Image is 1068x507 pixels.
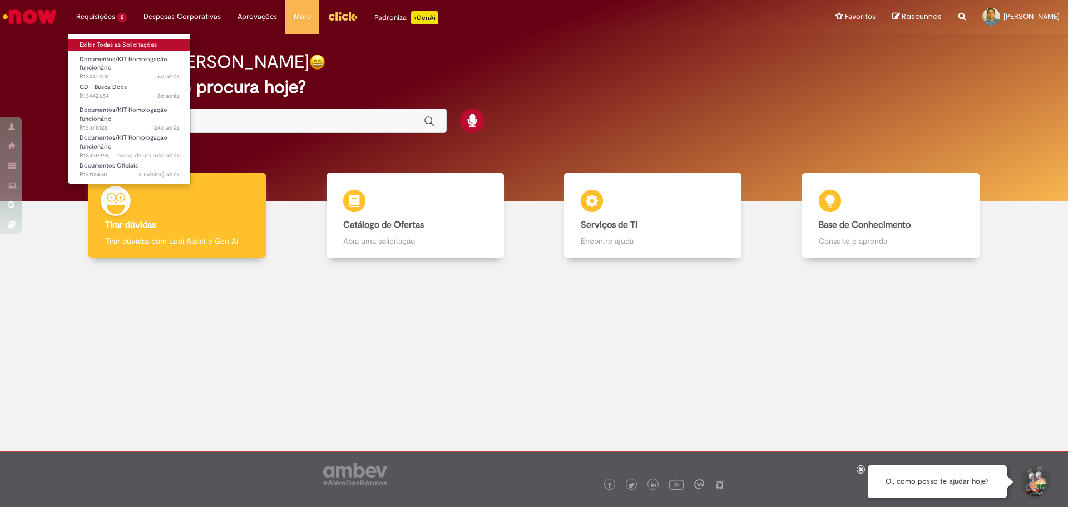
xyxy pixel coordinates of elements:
[902,11,942,22] span: Rascunhos
[80,151,180,160] span: R13330968
[651,482,656,489] img: logo_footer_linkedin.png
[96,77,972,97] h2: O que você procura hoje?
[343,219,424,230] b: Catálogo de Ofertas
[105,219,156,230] b: Tirar dúvidas
[68,39,191,51] a: Exibir Todas as Solicitações
[117,151,180,160] time: 28/07/2025 18:12:54
[117,151,180,160] span: cerca de um mês atrás
[117,13,127,22] span: 5
[669,477,684,491] img: logo_footer_youtube.png
[374,11,438,24] div: Padroniza
[892,12,942,22] a: Rascunhos
[845,11,876,22] span: Favoritos
[157,72,180,81] span: 6d atrás
[772,173,1010,258] a: Base de Conhecimento Consulte e aprenda
[68,160,191,180] a: Aberto R13112450 : Documentos Oficiais
[76,11,115,22] span: Requisições
[80,134,167,151] span: Documentos/KIT Homologação funcionário
[1018,465,1051,499] button: Iniciar Conversa de Suporte
[139,170,180,179] span: 3 mês(es) atrás
[157,92,180,100] time: 25/08/2025 07:02:38
[819,235,963,247] p: Consulte e aprenda
[581,219,637,230] b: Serviços de TI
[309,54,325,70] img: happy-face.png
[296,173,535,258] a: Catálogo de Ofertas Abra uma solicitação
[80,170,180,179] span: R13112450
[68,81,191,102] a: Aberto R13442654 : GD - Busca Docs
[154,124,180,132] time: 08/08/2025 08:53:10
[328,8,358,24] img: click_logo_yellow_360x200.png
[80,92,180,101] span: R13442654
[629,483,634,488] img: logo_footer_twitter.png
[68,104,191,128] a: Aberto R13378128 : Documentos/KIT Homologação funcionário
[581,235,725,247] p: Encontre ajuda
[294,11,311,22] span: More
[68,132,191,156] a: Aberto R13330968 : Documentos/KIT Homologação funcionário
[80,106,167,123] span: Documentos/KIT Homologação funcionário
[1,6,58,28] img: ServiceNow
[868,465,1007,498] div: Oi, como posso te ajudar hoje?
[139,170,180,179] time: 30/05/2025 07:57:47
[96,52,309,72] h2: Bom dia, [PERSON_NAME]
[1003,12,1060,21] span: [PERSON_NAME]
[238,11,277,22] span: Aprovações
[323,463,387,485] img: logo_footer_ambev_rotulo_gray.png
[68,53,191,77] a: Aberto R13447002 : Documentos/KIT Homologação funcionário
[694,479,704,489] img: logo_footer_workplace.png
[819,219,911,230] b: Base de Conhecimento
[154,124,180,132] span: 24d atrás
[607,483,612,488] img: logo_footer_facebook.png
[157,72,180,81] time: 26/08/2025 08:32:19
[68,33,191,184] ul: Requisições
[157,92,180,100] span: 8d atrás
[411,11,438,24] p: +GenAi
[534,173,772,258] a: Serviços de TI Encontre ajuda
[80,72,180,81] span: R13447002
[58,173,296,258] a: Tirar dúvidas Tirar dúvidas com Lupi Assist e Gen Ai
[715,479,725,489] img: logo_footer_naosei.png
[80,161,138,170] span: Documentos Oficiais
[105,235,249,247] p: Tirar dúvidas com Lupi Assist e Gen Ai
[80,55,167,72] span: Documentos/KIT Homologação funcionário
[80,124,180,132] span: R13378128
[80,83,127,91] span: GD - Busca Docs
[144,11,221,22] span: Despesas Corporativas
[343,235,487,247] p: Abra uma solicitação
